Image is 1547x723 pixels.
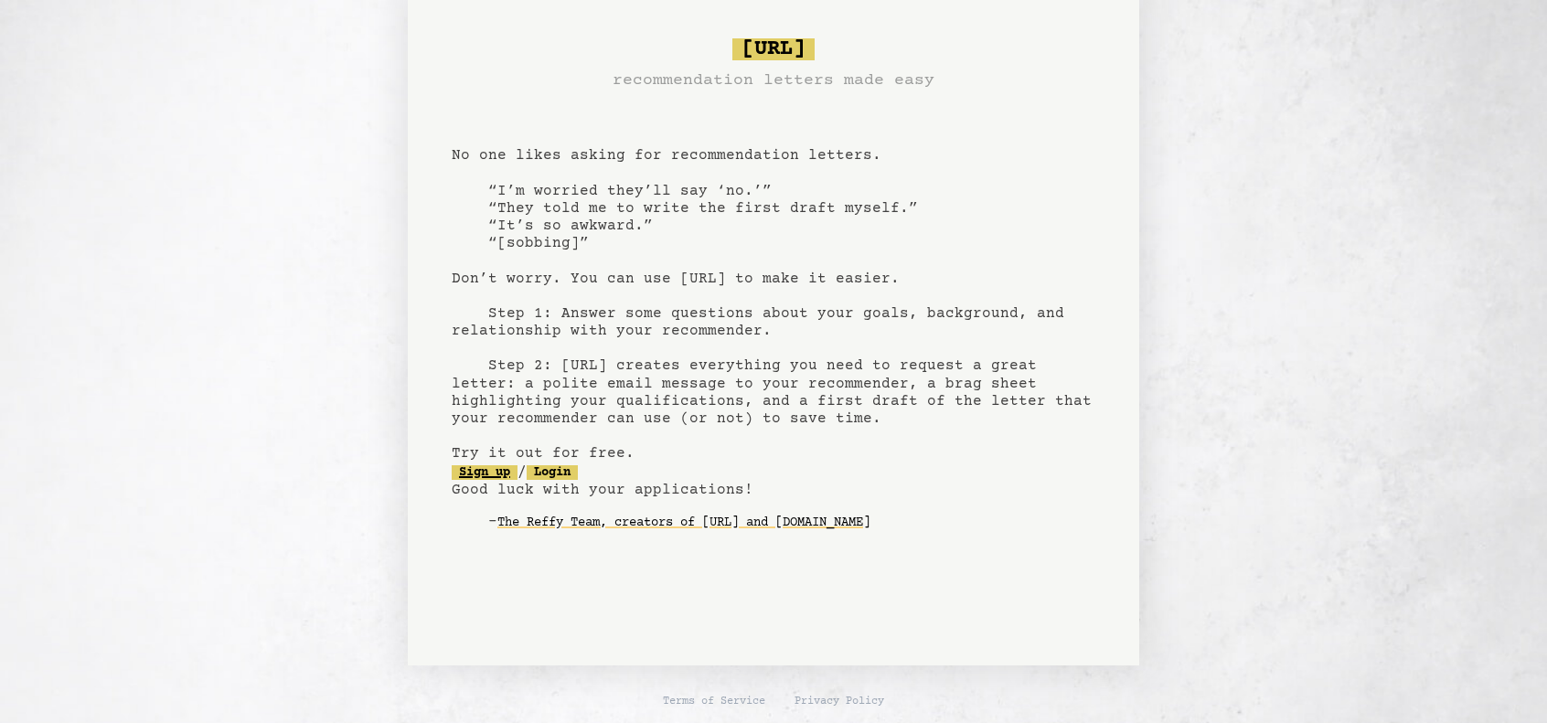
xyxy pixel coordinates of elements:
a: Sign up [452,465,517,480]
a: The Reffy Team, creators of [URL] and [DOMAIN_NAME] [497,508,870,537]
a: Login [527,465,578,480]
pre: No one likes asking for recommendation letters. “I’m worried they’ll say ‘no.’” “They told me to ... [452,31,1095,567]
a: Terms of Service [663,695,765,709]
h3: recommendation letters made easy [613,68,934,93]
div: - [488,514,1095,532]
span: [URL] [732,38,815,60]
a: Privacy Policy [795,695,884,709]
